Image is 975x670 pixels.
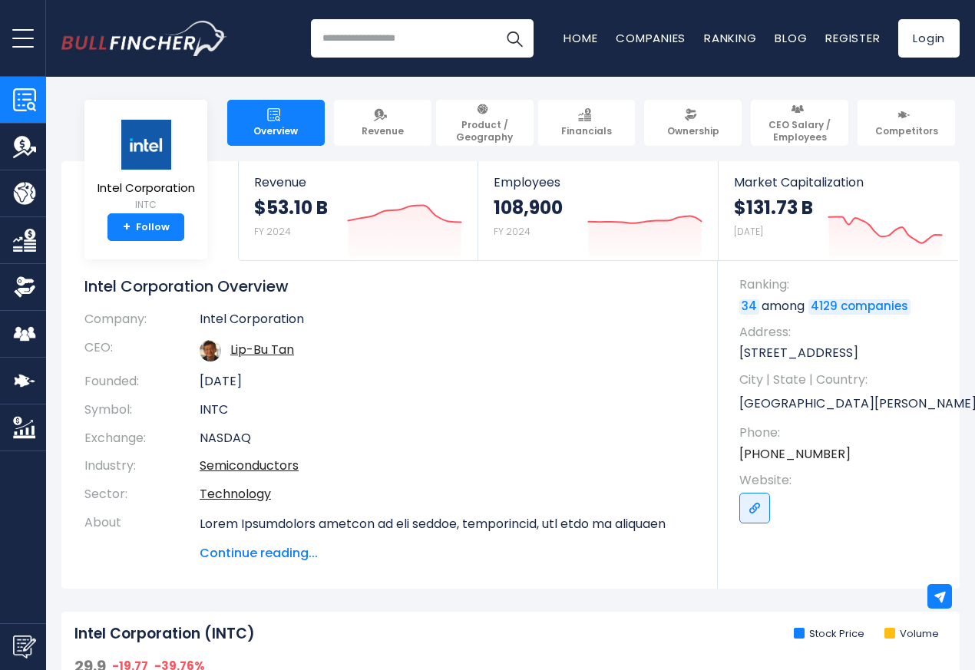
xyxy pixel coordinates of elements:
span: Overview [253,125,298,137]
img: Ownership [13,276,36,299]
p: [STREET_ADDRESS] [739,345,944,361]
img: Bullfincher logo [61,21,227,56]
li: Stock Price [794,628,864,641]
span: Website: [739,472,944,489]
span: Ranking: [739,276,944,293]
span: Address: [739,324,944,341]
span: Intel Corporation [97,182,195,195]
td: Intel Corporation [200,312,695,334]
td: NASDAQ [200,424,695,453]
strong: $131.73 B [734,196,813,219]
a: Product / Geography [436,100,534,146]
th: Industry: [84,452,200,480]
span: Phone: [739,424,944,441]
a: Go to link [739,493,770,523]
a: Ranking [704,30,756,46]
a: Register [825,30,880,46]
h2: Intel Corporation (INTC) [74,625,255,644]
a: Go to homepage [61,21,226,56]
span: Continue reading... [200,544,695,563]
p: [GEOGRAPHIC_DATA][PERSON_NAME] | [GEOGRAPHIC_DATA] | US [739,392,944,415]
a: Revenue $53.10 B FY 2024 [239,161,478,260]
span: Employees [494,175,702,190]
th: Exchange: [84,424,200,453]
strong: + [123,220,131,234]
th: About [84,509,200,563]
a: Competitors [858,100,955,146]
th: CEO: [84,334,200,368]
li: Volume [884,628,939,641]
small: INTC [97,198,195,212]
a: +Follow [107,213,184,241]
a: Overview [227,100,325,146]
small: [DATE] [734,225,763,238]
h1: Intel Corporation Overview [84,276,695,296]
a: Login [898,19,960,58]
span: Competitors [875,125,938,137]
a: Market Capitalization $131.73 B [DATE] [719,161,958,260]
td: INTC [200,396,695,424]
span: Ownership [667,125,719,137]
a: 4129 companies [808,299,911,315]
span: CEO Salary / Employees [758,119,841,143]
span: Product / Geography [443,119,527,143]
p: among [739,298,944,315]
a: [PHONE_NUMBER] [739,446,851,463]
td: [DATE] [200,368,695,396]
a: ceo [230,341,294,358]
a: Employees 108,900 FY 2024 [478,161,717,260]
span: Market Capitalization [734,175,943,190]
a: CEO Salary / Employees [751,100,848,146]
a: Financials [538,100,636,146]
th: Sector: [84,480,200,509]
a: 34 [739,299,759,315]
span: Revenue [362,125,404,137]
th: Company: [84,312,200,334]
button: Search [495,19,534,58]
th: Symbol: [84,396,200,424]
a: Technology [200,485,271,503]
span: Financials [561,125,612,137]
small: FY 2024 [254,225,291,238]
a: Revenue [334,100,431,146]
span: Revenue [254,175,462,190]
small: FY 2024 [494,225,530,238]
strong: $53.10 B [254,196,328,219]
span: City | State | Country: [739,371,944,388]
a: Blog [775,30,807,46]
a: Semiconductors [200,457,299,474]
a: Companies [616,30,686,46]
strong: 108,900 [494,196,563,219]
img: lip-bu-tan.jpg [200,340,221,361]
a: Ownership [644,100,742,146]
a: Home [564,30,597,46]
th: Founded: [84,368,200,396]
a: Intel Corporation INTC [97,118,196,214]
